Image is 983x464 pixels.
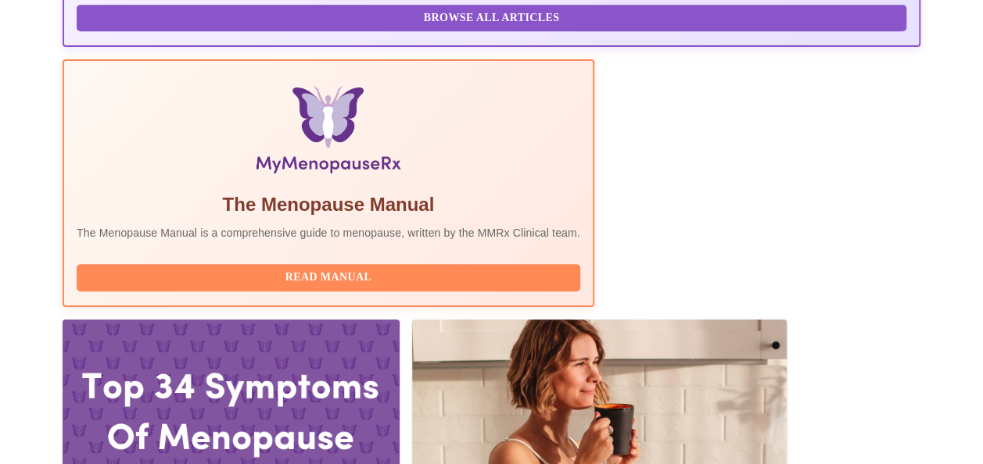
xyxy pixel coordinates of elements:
p: The Menopause Manual is a comprehensive guide to menopause, written by the MMRx Clinical team. [77,225,580,241]
h5: The Menopause Manual [77,192,580,217]
button: Read Manual [77,264,580,291]
a: Read Manual [77,269,584,283]
a: Browse All Articles [77,10,910,23]
span: Read Manual [92,268,565,287]
span: Browse All Articles [92,9,891,28]
img: Menopause Manual [156,86,500,180]
button: Browse All Articles [77,5,906,32]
